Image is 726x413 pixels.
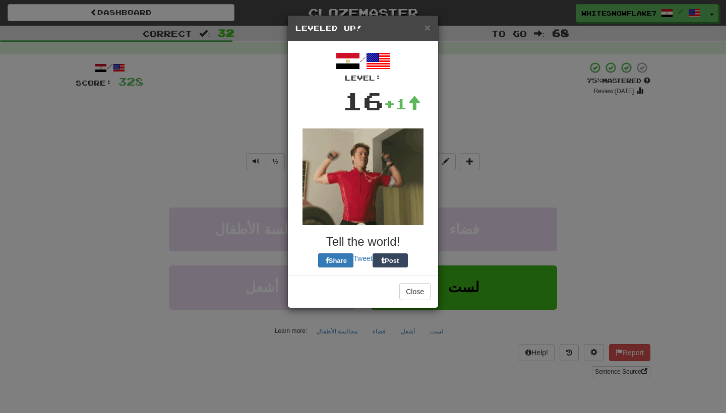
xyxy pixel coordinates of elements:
[399,283,431,300] button: Close
[353,254,372,262] a: Tweet
[425,22,431,33] span: ×
[295,235,431,248] h3: Tell the world!
[373,253,408,267] button: Post
[318,253,353,267] button: Share
[342,83,384,118] div: 16
[295,49,431,83] div: /
[295,73,431,83] div: Level:
[302,128,423,225] img: brad-pitt-eabb8484b0e72233b60fc33baaf1d28f9aa3c16dec737e05e85ed672bd245bc1.gif
[384,94,421,114] div: +1
[425,22,431,33] button: Close
[295,23,431,33] h5: Leveled Up!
